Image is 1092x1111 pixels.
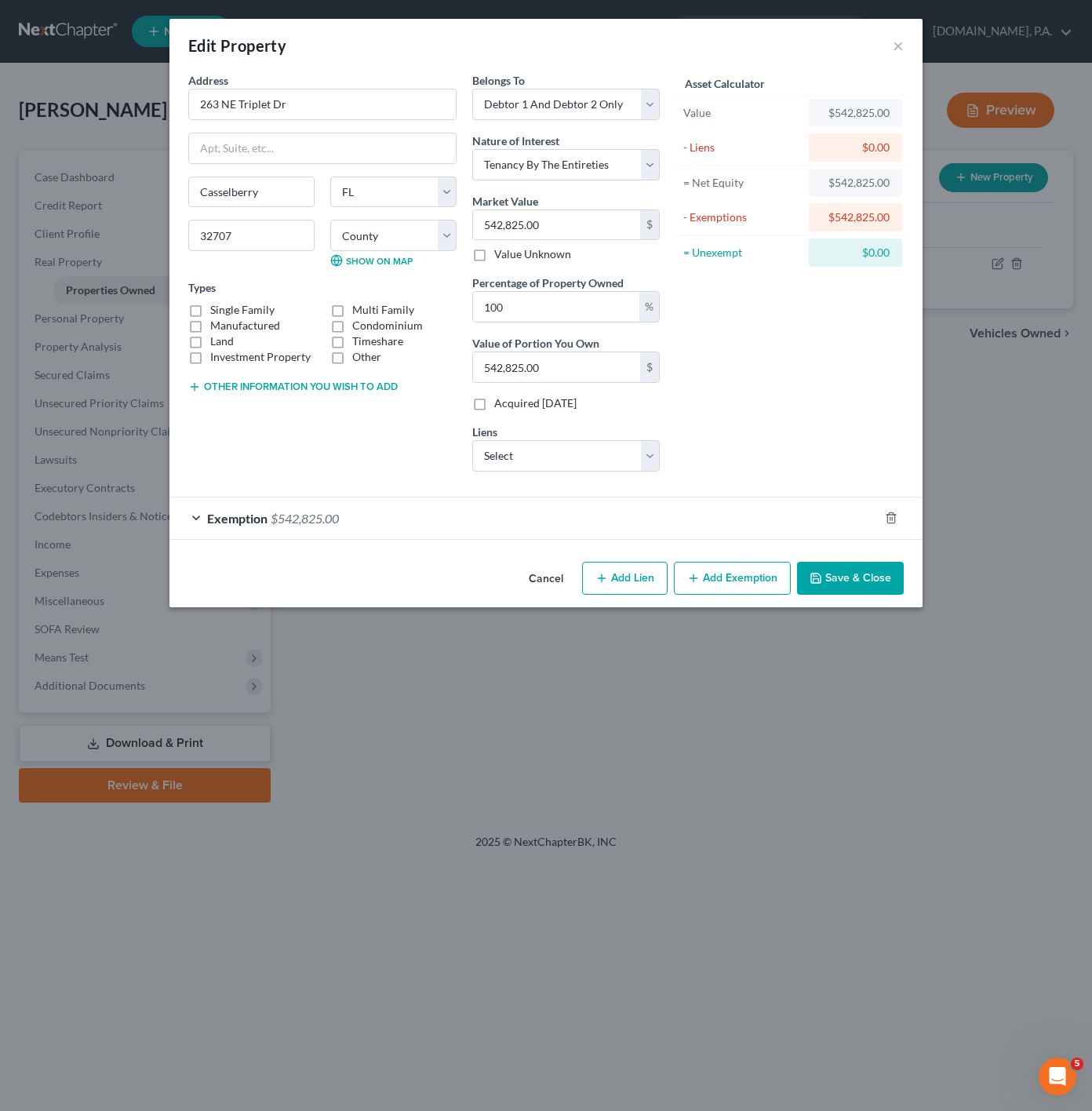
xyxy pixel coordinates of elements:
div: $ [640,352,659,382]
span: Address [188,74,228,87]
div: $542,825.00 [821,209,890,225]
label: Single Family [210,302,275,318]
label: Types [188,279,216,296]
button: Other information you wish to add [188,381,398,393]
iframe: Intercom live chat [1039,1058,1076,1095]
label: Percentage of Property Owned [472,275,624,291]
label: Multi Family [352,302,414,318]
label: Value Unknown [494,246,571,262]
input: Enter city... [189,177,314,207]
div: % [639,292,659,322]
label: Timeshare [352,333,403,349]
div: $0.00 [821,140,890,155]
label: Land [210,333,234,349]
label: Other [352,349,381,365]
div: $542,825.00 [821,175,890,191]
label: Investment Property [210,349,311,365]
div: - Liens [683,140,802,155]
div: = Net Equity [683,175,802,191]
span: Exemption [207,511,268,526]
button: × [893,36,904,55]
input: Apt, Suite, etc... [189,133,456,163]
input: 0.00 [473,352,640,382]
label: Asset Calculator [685,75,765,92]
label: Liens [472,424,497,440]
input: 0.00 [473,210,640,240]
div: = Unexempt [683,245,802,260]
input: 0.00 [473,292,639,322]
input: Enter address... [189,89,456,119]
input: Enter zip... [188,220,315,251]
label: Market Value [472,193,538,209]
div: - Exemptions [683,209,802,225]
div: $0.00 [821,245,890,260]
label: Value of Portion You Own [472,335,599,352]
button: Cancel [516,563,576,595]
span: Belongs To [472,74,525,87]
div: $542,825.00 [821,105,890,121]
button: Add Lien [582,562,668,595]
span: $542,825.00 [271,511,339,526]
label: Condominium [352,318,423,333]
div: Edit Property [188,35,286,56]
a: Show on Map [330,254,413,267]
div: $ [640,210,659,240]
button: Add Exemption [674,562,791,595]
label: Acquired [DATE] [494,395,577,411]
button: Save & Close [797,562,904,595]
label: Manufactured [210,318,280,333]
span: 5 [1071,1058,1083,1070]
label: Nature of Interest [472,133,559,149]
div: Value [683,105,802,121]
